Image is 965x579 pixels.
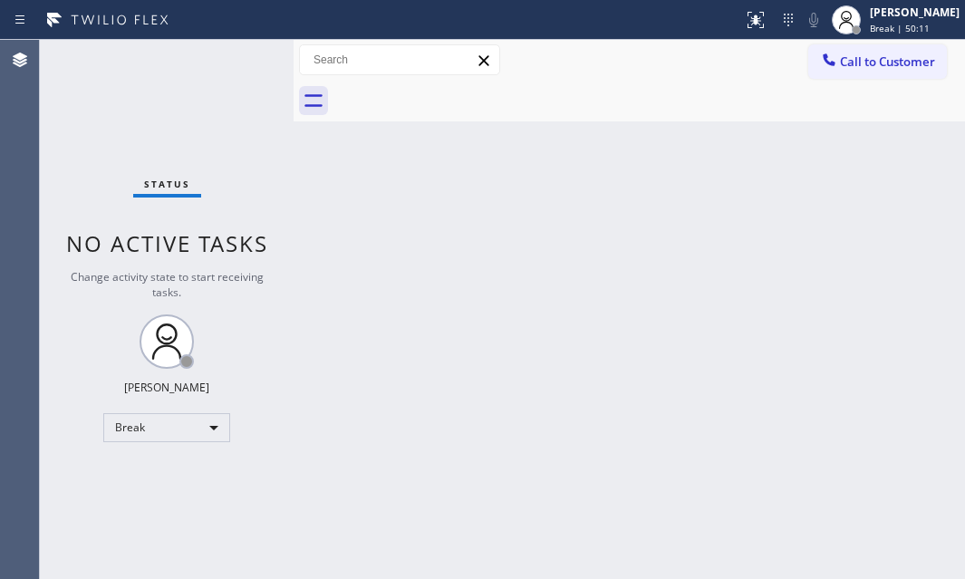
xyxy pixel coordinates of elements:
[71,269,264,300] span: Change activity state to start receiving tasks.
[103,413,230,442] div: Break
[144,178,190,190] span: Status
[808,44,947,79] button: Call to Customer
[870,5,960,20] div: [PERSON_NAME]
[840,53,935,70] span: Call to Customer
[870,22,930,34] span: Break | 50:11
[801,7,826,33] button: Mute
[300,45,499,74] input: Search
[66,228,268,258] span: No active tasks
[124,380,209,395] div: [PERSON_NAME]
